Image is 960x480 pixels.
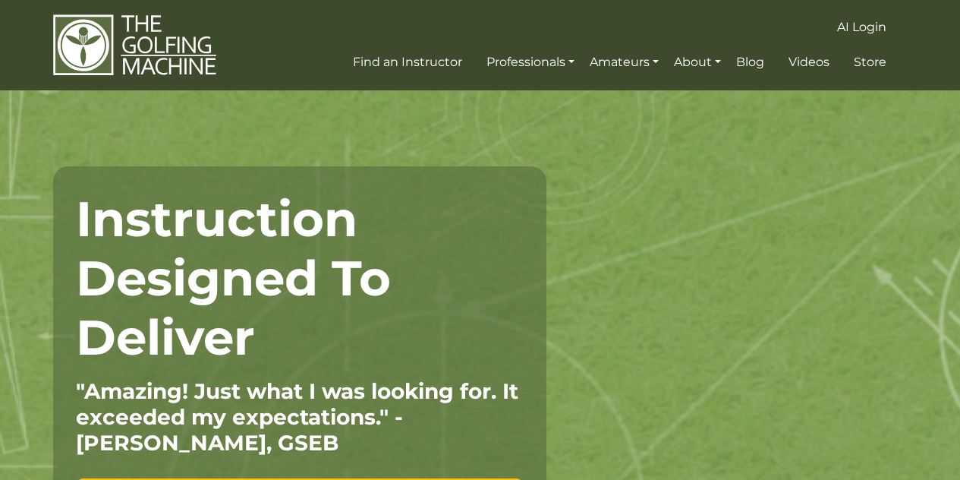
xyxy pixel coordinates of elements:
a: Store [850,49,890,76]
a: Blog [732,49,768,76]
a: Videos [785,49,833,76]
a: Find an Instructor [349,49,466,76]
a: AI Login [833,14,890,41]
a: Amateurs [586,49,663,76]
span: Store [854,55,886,69]
p: "Amazing! Just what I was looking for. It exceeded my expectations." - [PERSON_NAME], GSEB [76,378,524,456]
span: AI Login [837,20,886,34]
a: About [670,49,725,76]
span: Find an Instructor [353,55,462,69]
img: The Golfing Machine [53,14,216,77]
span: Blog [736,55,764,69]
span: Videos [788,55,829,69]
a: Professionals [483,49,578,76]
h1: Instruction Designed To Deliver [76,189,524,367]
